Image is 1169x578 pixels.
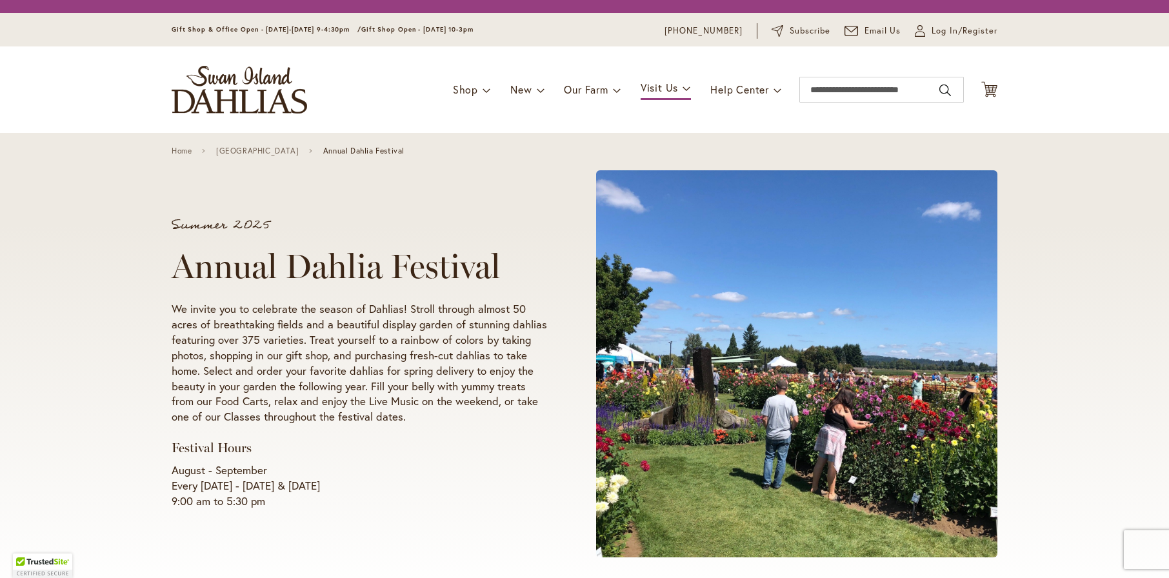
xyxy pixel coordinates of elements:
span: Shop [453,83,478,96]
span: Our Farm [564,83,608,96]
h1: Annual Dahlia Festival [172,247,547,286]
a: Log In/Register [915,25,997,37]
span: Help Center [710,83,769,96]
a: [PHONE_NUMBER] [664,25,743,37]
span: New [510,83,532,96]
a: store logo [172,66,307,114]
button: Search [939,80,951,101]
a: Home [172,146,192,155]
span: Gift Shop Open - [DATE] 10-3pm [361,25,474,34]
span: Gift Shop & Office Open - [DATE]-[DATE] 9-4:30pm / [172,25,361,34]
a: Subscribe [772,25,830,37]
p: Summer 2025 [172,219,547,232]
div: TrustedSite Certified [13,553,72,578]
p: August - September Every [DATE] - [DATE] & [DATE] 9:00 am to 5:30 pm [172,463,547,509]
span: Log In/Register [932,25,997,37]
span: Annual Dahlia Festival [323,146,405,155]
a: [GEOGRAPHIC_DATA] [216,146,299,155]
span: Visit Us [641,81,678,94]
span: Email Us [864,25,901,37]
h3: Festival Hours [172,440,547,456]
span: Subscribe [790,25,830,37]
p: We invite you to celebrate the season of Dahlias! Stroll through almost 50 acres of breathtaking ... [172,301,547,425]
a: Email Us [844,25,901,37]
